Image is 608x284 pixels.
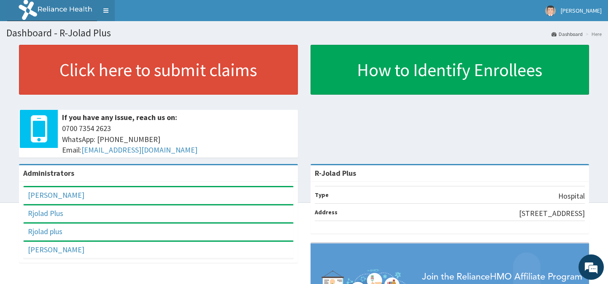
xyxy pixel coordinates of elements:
[315,168,356,178] strong: R-Jolad Plus
[81,145,197,155] a: [EMAIL_ADDRESS][DOMAIN_NAME]
[551,30,583,38] a: Dashboard
[44,47,142,58] div: Chat with us now
[519,208,585,219] p: [STREET_ADDRESS]
[62,112,177,122] b: If you have any issue, reach us on:
[28,208,63,218] a: Rjolad Plus
[28,245,84,254] a: [PERSON_NAME]
[62,123,294,156] span: 0700 7354 2623 WhatsApp: [PHONE_NUMBER] Email:
[16,42,34,63] img: d_794563401_company_1708531726252_794563401
[561,7,602,14] span: [PERSON_NAME]
[138,4,159,25] div: Minimize live chat window
[49,87,116,172] span: We're online!
[315,208,338,216] b: Address
[23,168,74,178] b: Administrators
[19,45,298,95] a: Click here to submit claims
[315,191,329,199] b: Type
[6,27,602,38] h1: Dashboard - R-Jolad Plus
[545,5,556,16] img: User Image
[28,190,84,200] a: [PERSON_NAME]
[558,191,585,202] p: Hospital
[4,192,161,221] textarea: Type your message and hit 'Enter'
[28,227,62,236] a: Rjolad plus
[311,45,589,95] a: How to Identify Enrollees
[584,30,602,38] li: Here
